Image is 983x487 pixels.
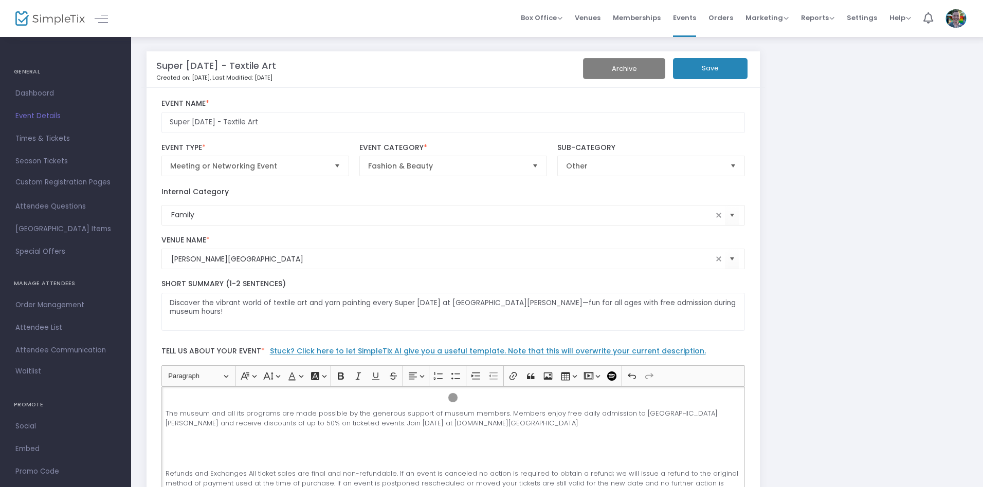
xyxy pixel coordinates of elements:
button: Save [673,58,748,79]
span: Box Office [521,13,562,23]
span: Attendee Communication [15,344,116,357]
span: , Last Modified: [DATE] [210,73,272,82]
span: Marketing [745,13,789,23]
label: Venue Name [161,236,745,245]
span: Reports [801,13,834,23]
button: Select [725,204,739,226]
span: Times & Tickets [15,132,116,145]
label: Event Type [161,143,350,153]
a: Stuck? Click here to let SimpleTix AI give you a useful template. Note that this will overwrite y... [270,346,706,356]
span: [GEOGRAPHIC_DATA] Items [15,222,116,236]
span: Events [673,5,696,31]
h4: MANAGE ATTENDEES [14,273,117,294]
div: Editor toolbar [161,365,745,386]
label: Event Name [161,99,745,108]
span: Season Tickets [15,155,116,168]
button: Select [726,156,740,176]
span: Waitlist [15,366,41,377]
span: Settings [847,5,877,31]
label: Sub-Category [557,143,745,153]
span: Attendee List [15,321,116,334]
span: Social [15,420,116,433]
span: Paragraph [168,370,222,382]
m-panel-title: Super [DATE] - Textile Art [156,59,276,72]
button: Select [330,156,344,176]
button: Select [725,249,739,270]
p: Created on: [DATE] [156,73,552,82]
input: Enter Event Name [161,112,745,133]
span: clear [713,209,725,221]
input: Select Event Internal Category [171,210,713,220]
span: Help [889,13,911,23]
span: Attendee Questions [15,200,116,213]
span: Special Offers [15,245,116,258]
p: The museum and all its programs are made possible by the generous support of museum members. Memb... [166,408,740,428]
span: Dashboard [15,87,116,100]
span: Other [566,161,722,171]
h4: GENERAL [14,62,117,82]
label: Event Category [359,143,548,153]
span: Promo Code [15,465,116,478]
span: Memberships [613,5,661,31]
button: Select [528,156,542,176]
span: Embed [15,442,116,456]
span: Order Management [15,298,116,312]
input: Select Venue [171,254,713,265]
span: Event Details [15,109,116,123]
span: Orders [708,5,733,31]
label: Tell us about your event [156,341,750,365]
span: Venues [575,5,600,31]
button: Archive [583,58,665,79]
span: Short Summary (1-2 Sentences) [161,278,286,289]
span: Fashion & Beauty [368,161,524,171]
label: Internal Category [161,186,229,197]
span: clear [713,253,725,265]
button: Paragraph [163,368,233,384]
span: Custom Registration Pages [15,177,111,188]
h4: PROMOTE [14,395,117,415]
span: Meeting or Networking Event [170,161,326,171]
